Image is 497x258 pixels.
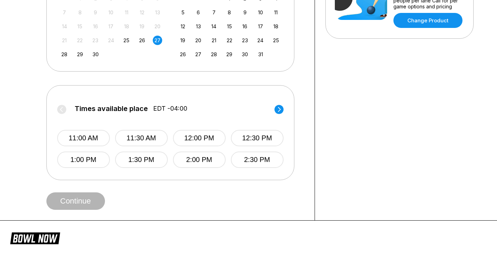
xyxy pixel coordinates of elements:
[173,130,226,146] button: 12:00 PM
[75,105,148,112] span: Times available place
[115,130,168,146] button: 11:30 AM
[225,36,234,45] div: Choose Wednesday, October 22nd, 2025
[231,152,284,168] button: 2:30 PM
[75,22,85,31] div: Not available Monday, September 15th, 2025
[137,8,147,17] div: Not available Friday, September 12th, 2025
[106,8,116,17] div: Not available Wednesday, September 10th, 2025
[60,22,69,31] div: Not available Sunday, September 14th, 2025
[209,36,219,45] div: Choose Tuesday, October 21st, 2025
[75,50,85,59] div: Choose Monday, September 29th, 2025
[256,22,265,31] div: Choose Friday, October 17th, 2025
[178,50,188,59] div: Choose Sunday, October 26th, 2025
[271,22,281,31] div: Choose Saturday, October 18th, 2025
[153,8,162,17] div: Not available Saturday, September 13th, 2025
[75,36,85,45] div: Not available Monday, September 22nd, 2025
[91,22,100,31] div: Not available Tuesday, September 16th, 2025
[91,50,100,59] div: Choose Tuesday, September 30th, 2025
[225,22,234,31] div: Choose Wednesday, October 15th, 2025
[153,105,187,112] span: EDT -04:00
[240,50,250,59] div: Choose Thursday, October 30th, 2025
[271,36,281,45] div: Choose Saturday, October 25th, 2025
[393,13,462,28] a: Change Product
[91,8,100,17] div: Not available Tuesday, September 9th, 2025
[137,36,147,45] div: Choose Friday, September 26th, 2025
[209,22,219,31] div: Choose Tuesday, October 14th, 2025
[153,36,162,45] div: Choose Saturday, September 27th, 2025
[60,50,69,59] div: Choose Sunday, September 28th, 2025
[256,50,265,59] div: Choose Friday, October 31st, 2025
[137,22,147,31] div: Not available Friday, September 19th, 2025
[194,36,203,45] div: Choose Monday, October 20th, 2025
[271,8,281,17] div: Choose Saturday, October 11th, 2025
[153,22,162,31] div: Not available Saturday, September 20th, 2025
[60,36,69,45] div: Not available Sunday, September 21st, 2025
[57,130,110,146] button: 11:00 AM
[106,22,116,31] div: Not available Wednesday, September 17th, 2025
[256,8,265,17] div: Choose Friday, October 10th, 2025
[122,22,131,31] div: Not available Thursday, September 18th, 2025
[225,50,234,59] div: Choose Wednesday, October 29th, 2025
[115,152,168,168] button: 1:30 PM
[240,22,250,31] div: Choose Thursday, October 16th, 2025
[106,36,116,45] div: Not available Wednesday, September 24th, 2025
[122,36,131,45] div: Choose Thursday, September 25th, 2025
[225,8,234,17] div: Choose Wednesday, October 8th, 2025
[194,22,203,31] div: Choose Monday, October 13th, 2025
[173,152,226,168] button: 2:00 PM
[91,36,100,45] div: Not available Tuesday, September 23rd, 2025
[194,8,203,17] div: Choose Monday, October 6th, 2025
[122,8,131,17] div: Not available Thursday, September 11th, 2025
[240,36,250,45] div: Choose Thursday, October 23rd, 2025
[75,8,85,17] div: Not available Monday, September 8th, 2025
[60,8,69,17] div: Not available Sunday, September 7th, 2025
[231,130,284,146] button: 12:30 PM
[178,22,188,31] div: Choose Sunday, October 12th, 2025
[178,36,188,45] div: Choose Sunday, October 19th, 2025
[57,152,110,168] button: 1:00 PM
[209,50,219,59] div: Choose Tuesday, October 28th, 2025
[240,8,250,17] div: Choose Thursday, October 9th, 2025
[209,8,219,17] div: Choose Tuesday, October 7th, 2025
[256,36,265,45] div: Choose Friday, October 24th, 2025
[194,50,203,59] div: Choose Monday, October 27th, 2025
[178,8,188,17] div: Choose Sunday, October 5th, 2025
